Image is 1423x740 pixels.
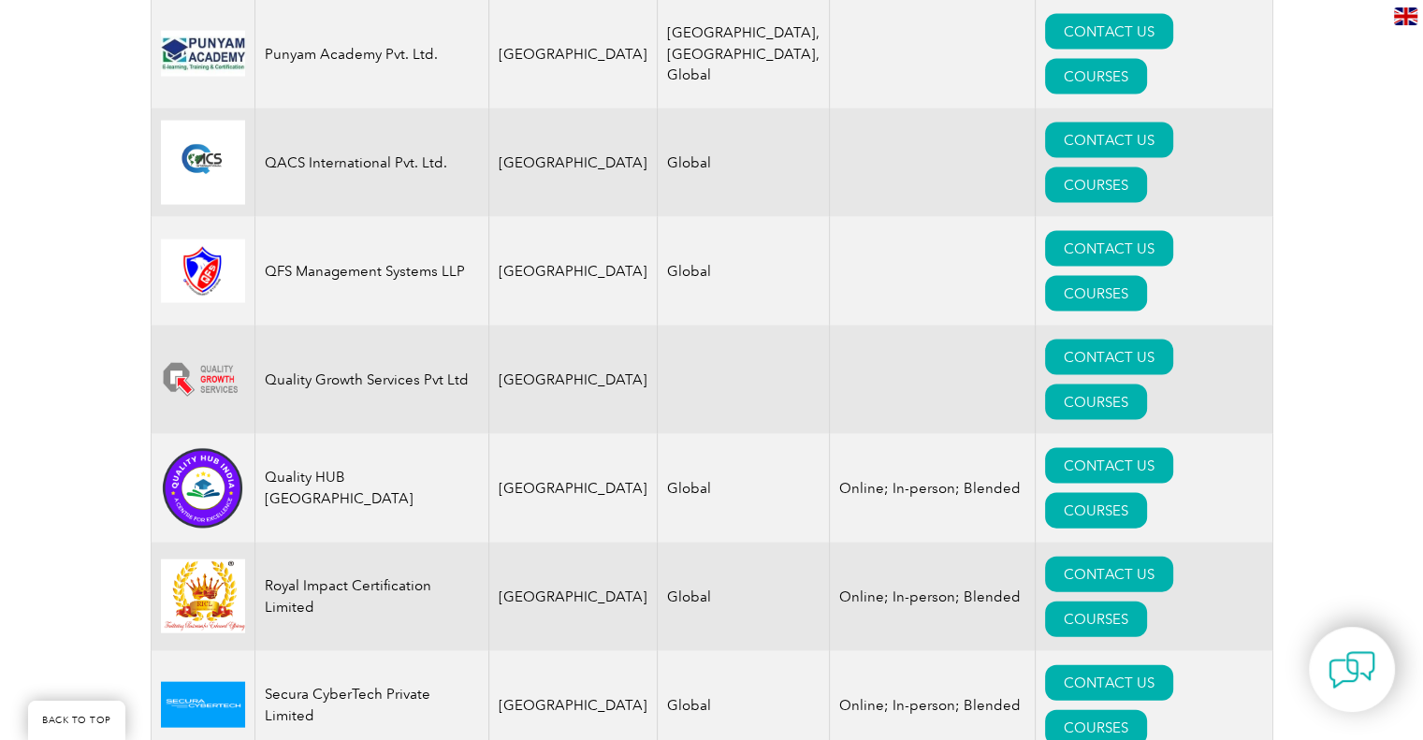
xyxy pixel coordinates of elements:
[1045,448,1173,484] a: CONTACT US
[161,559,245,633] img: 581c9c2f-f294-ee11-be37-000d3ae1a22b-logo.png
[254,434,488,543] td: Quality HUB [GEOGRAPHIC_DATA]
[657,434,829,543] td: Global
[254,543,488,651] td: Royal Impact Certification Limited
[254,217,488,326] td: QFS Management Systems LLP
[829,434,1035,543] td: Online; In-person; Blended
[1045,602,1147,637] a: COURSES
[829,543,1035,651] td: Online; In-person; Blended
[1045,231,1173,267] a: CONTACT US
[488,109,657,217] td: [GEOGRAPHIC_DATA]
[1329,646,1375,693] img: contact-chat.png
[1045,340,1173,375] a: CONTACT US
[1045,59,1147,94] a: COURSES
[161,31,245,77] img: f556cbbb-8793-ea11-a812-000d3a79722d-logo.jpg
[161,446,245,530] img: 1f5f17b3-71f2-ef11-be21-002248955c5a-logo.png
[28,701,125,740] a: BACK TO TOP
[1045,665,1173,701] a: CONTACT US
[1045,14,1173,50] a: CONTACT US
[488,326,657,434] td: [GEOGRAPHIC_DATA]
[657,543,829,651] td: Global
[1045,557,1173,592] a: CONTACT US
[161,682,245,728] img: 89eda43c-26dd-ef11-a730-002248955c5a-logo.png
[1045,385,1147,420] a: COURSES
[1045,493,1147,529] a: COURSES
[254,326,488,434] td: Quality Growth Services Pvt Ltd
[161,239,245,303] img: 0b361341-efa0-ea11-a812-000d3ae11abd-logo.jpg
[488,434,657,543] td: [GEOGRAPHIC_DATA]
[1045,167,1147,203] a: COURSES
[1045,276,1147,312] a: COURSES
[161,121,245,205] img: dab4f91b-8493-ec11-b400-00224818189b-logo.jpg
[161,359,245,401] img: 38538332-76f2-ef11-be21-002248955c5a-logo.png
[1394,7,1417,25] img: en
[254,109,488,217] td: QACS International Pvt. Ltd.
[1045,123,1173,158] a: CONTACT US
[488,217,657,326] td: [GEOGRAPHIC_DATA]
[488,543,657,651] td: [GEOGRAPHIC_DATA]
[657,109,829,217] td: Global
[657,217,829,326] td: Global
